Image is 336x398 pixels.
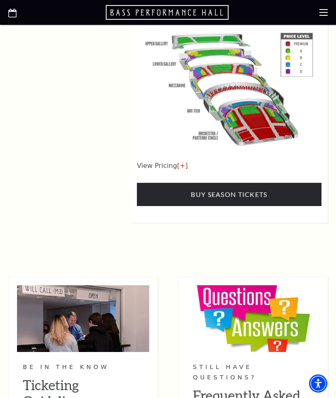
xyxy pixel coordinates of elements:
[17,285,149,352] img: Be in the know
[193,362,314,383] p: Still have questions?
[137,161,321,171] p: View Pricing
[106,4,230,21] a: Open this option
[8,7,17,19] a: Open this option
[309,374,327,393] div: Accessibility Menu
[23,362,144,372] p: Be in the know
[187,285,319,352] img: Still have questions?
[177,162,188,170] a: [+]
[137,26,321,149] img: View Pricing
[137,183,321,206] a: Buy Season Tickets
